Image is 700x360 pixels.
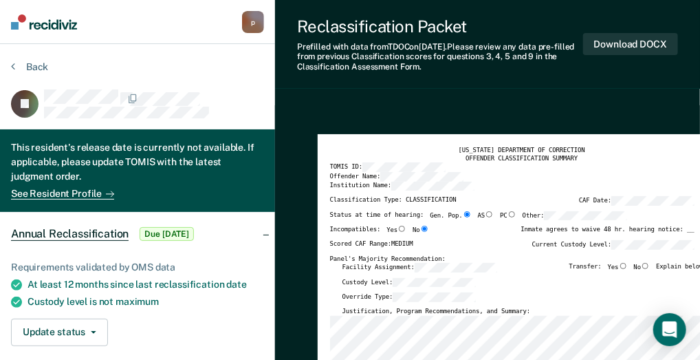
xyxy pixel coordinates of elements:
div: Requirements validated by OMS data [11,262,264,273]
span: Due [DATE] [140,227,194,241]
input: Facility Assignment: [415,263,498,273]
div: Inmate agrees to waive 48 hr. hearing notice: __ [521,226,694,240]
input: Custody Level: [393,278,476,288]
span: Annual Reclassification [11,227,129,241]
label: PC [500,211,516,221]
input: Override Type: [393,293,476,302]
label: CAF Date: [579,196,694,206]
label: Scored CAF Range: MEDIUM [330,240,413,250]
input: Institution Name: [391,182,474,191]
label: Override Type: [342,293,476,302]
input: Yes [397,226,406,232]
div: Custody level is not [28,296,264,308]
label: Offender Name: [330,172,463,182]
button: Back [11,61,48,73]
label: No [413,226,429,235]
input: Gen. Pop. [463,211,472,218]
button: Download DOCX [583,33,678,56]
div: Incompatibles: [330,226,429,240]
label: Yes [608,263,628,273]
input: AS [485,211,494,218]
label: Justification, Program Recommendations, and Summary: [342,308,530,316]
input: Yes [619,263,628,269]
input: No [420,226,429,232]
span: date [226,279,246,290]
div: Open Intercom Messenger [653,313,686,346]
div: Reclassification Packet [297,17,583,36]
input: Other: [544,211,627,221]
label: Gen. Pop. [430,211,472,221]
span: maximum [116,296,159,307]
div: Status at time of hearing: [330,211,627,226]
div: Prefilled with data from TDOC on [DATE] . Please review any data pre-filled from previous Classif... [297,42,583,72]
a: See Resident Profile [11,188,114,200]
img: Recidiviz [11,14,77,30]
label: AS [478,211,494,221]
input: Current Custody Level: [611,240,694,250]
div: At least 12 months since last reclassification [28,279,264,290]
label: Current Custody Level: [532,240,694,250]
label: TOMIS ID: [330,162,446,172]
label: Other: [523,211,627,221]
div: This resident's release date is currently not available. If applicable, please update TOMIS with ... [11,140,264,187]
label: Custody Level: [342,278,476,288]
label: Facility Assignment: [342,263,498,273]
input: Offender Name: [380,172,463,182]
label: Yes [386,226,406,235]
input: TOMIS ID: [362,162,446,172]
button: p [242,11,264,33]
label: No [634,263,650,273]
input: PC [507,211,516,218]
input: No [641,263,650,269]
input: CAF Date: [611,196,694,206]
label: Classification Type: CLASSIFICATION [330,196,457,206]
div: Panel's Majority Recommendation: [330,255,694,264]
label: Institution Name: [330,182,474,191]
button: Update status [11,319,108,346]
